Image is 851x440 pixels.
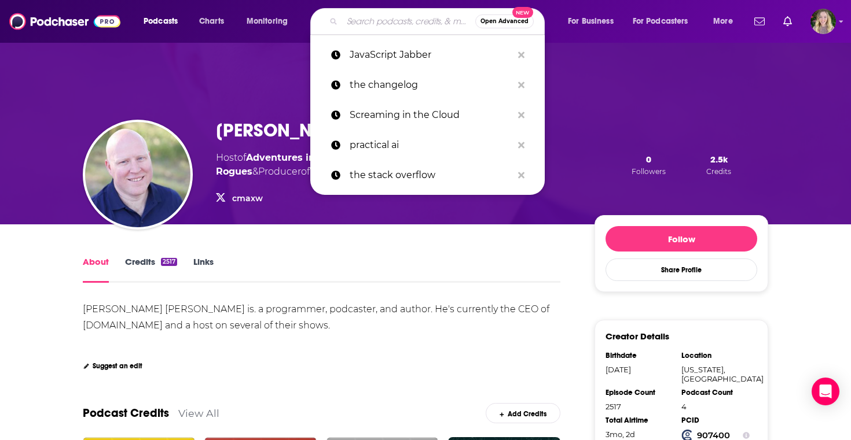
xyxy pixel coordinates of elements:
span: Podcasts [144,13,178,29]
div: PCID [681,416,750,425]
a: Suggest an edit [83,362,142,370]
button: Share Profile [606,258,757,281]
span: Followers [632,167,666,176]
span: Host [216,152,237,163]
a: Screaming in the Cloud [310,100,545,130]
h3: Creator Details [606,331,669,342]
p: the stack overflow [350,160,512,190]
span: & [252,166,258,177]
h1: [PERSON_NAME] [PERSON_NAME] [216,119,498,142]
div: 4 [681,402,750,411]
button: 0Followers [628,153,669,176]
div: Birthdate [606,351,674,360]
a: Links [193,256,214,283]
a: Show notifications dropdown [779,12,797,31]
div: Location [681,351,750,360]
a: Credits2517 [125,256,177,283]
span: 2.5k [710,154,728,165]
button: open menu [705,12,747,31]
a: practical ai [310,130,545,160]
span: Logged in as lauren19365 [810,9,836,34]
span: Monitoring [247,13,288,29]
button: Show profile menu [810,9,836,34]
span: of [301,166,376,177]
p: JavaScript Jabber [350,40,512,70]
p: the changelog [350,70,512,100]
p: Screaming in the Cloud [350,100,512,130]
span: Charts [199,13,224,29]
span: Credits [706,167,731,176]
span: Producer [258,166,301,177]
button: open menu [239,12,303,31]
a: cmaxw [232,193,263,204]
a: the stack overflow [310,160,545,190]
img: User Profile [810,9,836,34]
button: Follow [606,226,757,252]
a: Add Credits [486,403,560,423]
a: Charts [192,12,231,31]
a: Podcast Credits [83,406,169,420]
button: open menu [560,12,628,31]
button: Open AdvancedNew [475,14,534,28]
div: [US_STATE], [GEOGRAPHIC_DATA] [681,365,750,383]
button: open menu [135,12,193,31]
span: For Podcasters [633,13,688,29]
span: 0 [646,154,651,165]
p: practical ai [350,130,512,160]
div: Episode Count [606,388,674,397]
div: [PERSON_NAME] [PERSON_NAME] is. a programmer, podcaster, and author. He's currently the CEO of [D... [83,304,552,331]
span: New [512,7,533,18]
span: For Business [568,13,614,29]
input: Search podcasts, credits, & more... [342,12,475,31]
span: More [713,13,733,29]
img: Charles Max Wood [85,122,190,227]
div: Podcast Count [681,388,750,397]
a: About [83,256,109,283]
a: View All [178,407,219,419]
div: Total Airtime [606,416,674,425]
img: Podchaser - Follow, Share and Rate Podcasts [9,10,120,32]
button: open menu [625,12,705,31]
span: 2246 hours, 47 minutes, 10 seconds [606,430,635,439]
a: Adventures in Angular [246,152,357,163]
a: the changelog [310,70,545,100]
a: Show notifications dropdown [750,12,769,31]
div: 2517 [161,258,177,266]
a: JavaScript Jabber [310,40,545,70]
div: 2517 [606,402,674,411]
span: Open Advanced [480,19,529,24]
button: 2.5kCredits [703,153,735,176]
span: of [237,152,357,163]
div: Open Intercom Messenger [812,378,839,405]
div: Search podcasts, credits, & more... [321,8,556,35]
div: [DATE] [606,365,674,374]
